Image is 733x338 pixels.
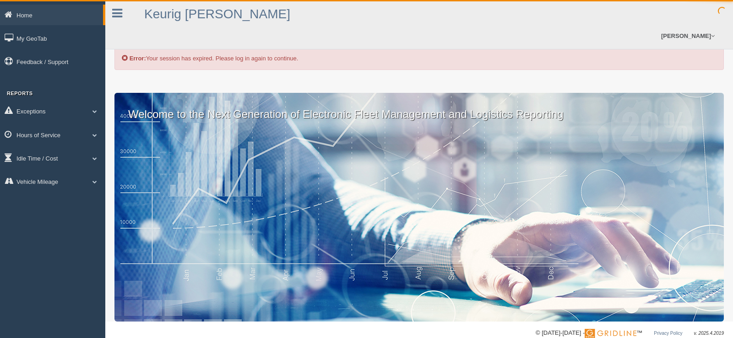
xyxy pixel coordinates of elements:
[654,331,682,336] a: Privacy Policy
[114,93,724,122] p: Welcome to the Next Generation of Electronic Fleet Management and Logistics Reporting
[694,331,724,336] span: v. 2025.4.2019
[114,30,724,70] div: Your session has expired. Please log in again to continue.
[657,23,719,49] a: [PERSON_NAME]
[144,7,290,21] a: Keurig [PERSON_NAME]
[536,328,724,338] div: © [DATE]-[DATE] - ™
[585,329,636,338] img: Gridline
[130,55,146,62] b: Error:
